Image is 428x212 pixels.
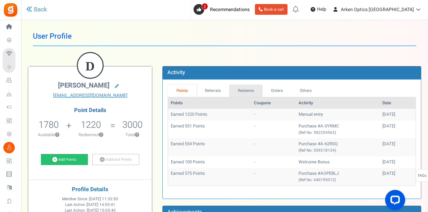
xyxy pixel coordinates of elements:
[99,133,103,137] button: ?
[28,107,152,113] h4: Point Details
[33,92,147,99] a: [EMAIL_ADDRESS][DOMAIN_NAME]
[251,97,296,109] th: Coupons
[251,168,296,185] td: -
[122,120,143,130] h5: 3000
[197,85,229,97] a: Referrals
[41,154,88,165] a: Add Points
[251,138,296,156] td: -
[3,2,18,17] img: Gratisfaction
[299,148,336,153] small: (Ref No: 559218134)
[168,97,251,109] th: Points
[202,3,208,10] span: 2
[296,97,380,109] th: Activity
[92,154,139,165] a: Subtract Points
[296,156,380,168] td: Welcome Bonus
[168,156,251,168] td: Earned 100 Points
[55,133,59,137] button: ?
[32,132,65,138] p: Available
[382,170,413,177] div: [DATE]
[291,85,320,97] a: Others
[296,168,380,185] td: Purchase #AOPEBLJ
[62,196,118,202] span: Member Since :
[210,6,250,13] span: Recommendations
[89,196,118,202] span: [DATE] 11:33:50
[65,202,115,208] span: Last Active :
[229,85,263,97] a: Redeems
[296,138,380,156] td: Purchase #A-62RSQ
[33,187,147,193] h4: Profile Details
[382,111,413,118] div: [DATE]
[81,120,101,130] h5: 1220
[78,53,103,79] figcaption: D
[315,6,326,13] span: Help
[255,4,287,15] a: Book a call
[168,138,251,156] td: Earned 554 Points
[299,111,323,117] span: Manual entry
[380,97,416,109] th: Date
[135,133,139,137] button: ?
[308,4,329,15] a: Help
[299,130,336,136] small: (Ref No: 582254563)
[418,169,427,182] span: FAQs
[251,156,296,168] td: -
[168,85,197,97] a: Points
[168,120,251,138] td: Earned 551 Points
[263,85,291,97] a: Orders
[87,202,115,208] span: [DATE] 14:55:41
[296,120,380,138] td: Purchase #A-0YRMC
[382,159,413,165] div: [DATE]
[168,168,251,185] td: Earned 575 Points
[299,177,336,183] small: (Ref No: 440195012)
[382,141,413,147] div: [DATE]
[72,132,109,138] p: Redeemed
[251,120,296,138] td: -
[167,68,185,76] b: Activity
[33,27,416,46] h1: User Profile
[194,4,252,15] a: 2 Recommendations
[251,109,296,120] td: -
[382,123,413,129] div: [DATE]
[39,118,59,131] span: 1780
[58,81,110,90] span: [PERSON_NAME]
[341,6,414,13] span: Arken Optics [GEOGRAPHIC_DATA]
[116,132,149,138] p: Total
[168,109,251,120] td: Earned 1220 Points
